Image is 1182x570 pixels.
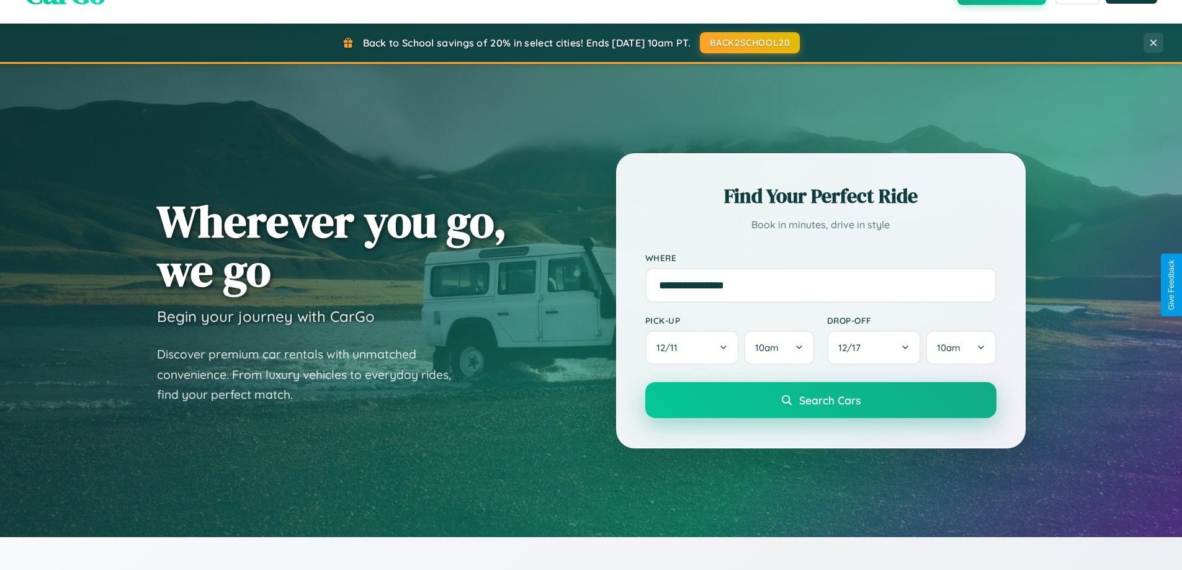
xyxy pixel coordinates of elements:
button: 12/17 [827,331,921,365]
h1: Wherever you go, we go [157,197,507,295]
h3: Begin your journey with CarGo [157,307,375,326]
span: 10am [755,342,779,354]
button: BACK2SCHOOL20 [700,32,800,53]
button: Search Cars [645,382,996,418]
label: Drop-off [827,315,996,326]
button: 10am [744,331,814,365]
span: Back to School savings of 20% in select cities! Ends [DATE] 10am PT. [363,37,691,49]
span: 10am [937,342,960,354]
button: 12/11 [645,331,740,365]
button: 10am [926,331,996,365]
div: Give Feedback [1167,260,1176,310]
p: Book in minutes, drive in style [645,216,996,234]
label: Where [645,252,996,263]
span: 12 / 11 [656,342,684,354]
span: Search Cars [799,393,861,407]
h2: Find Your Perfect Ride [645,182,996,210]
p: Discover premium car rentals with unmatched convenience. From luxury vehicles to everyday rides, ... [157,344,467,405]
label: Pick-up [645,315,815,326]
span: 12 / 17 [838,342,867,354]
